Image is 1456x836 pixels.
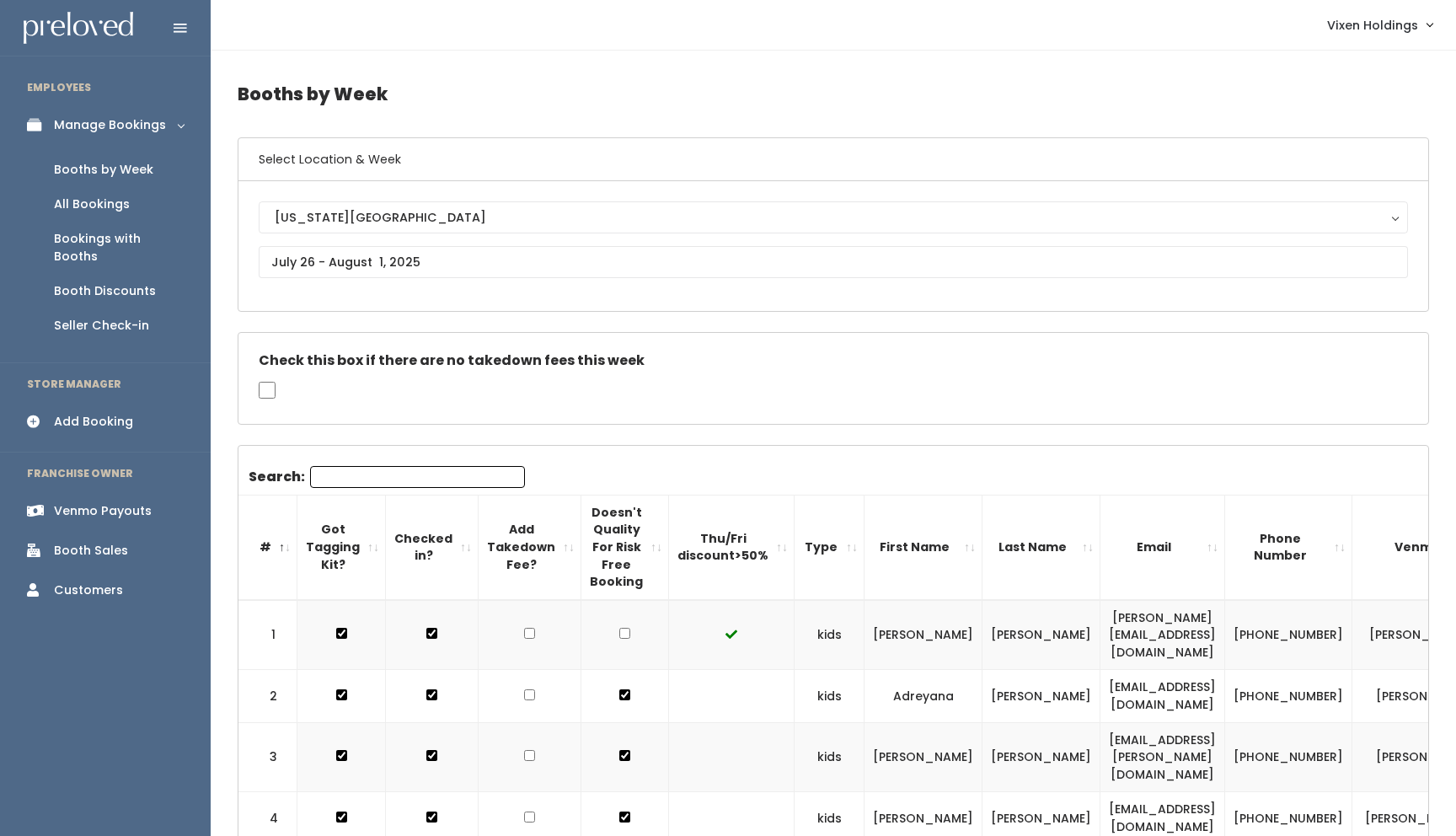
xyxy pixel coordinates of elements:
[864,495,982,599] th: First Name: activate to sort column ascending
[795,722,864,792] td: kids
[479,495,581,599] th: Add Takedown Fee?: activate to sort column ascending
[1100,722,1225,792] td: [EMAIL_ADDRESS][PERSON_NAME][DOMAIN_NAME]
[1225,600,1352,670] td: [PHONE_NUMBER]
[54,581,123,599] div: Customers
[54,413,133,431] div: Add Booking
[275,208,1392,227] div: [US_STATE][GEOGRAPHIC_DATA]
[982,670,1100,722] td: [PERSON_NAME]
[864,670,982,722] td: Adreyana
[238,71,1429,117] h4: Booths by Week
[24,12,133,45] img: preloved logo
[1310,7,1449,43] a: Vixen Holdings
[297,495,386,599] th: Got Tagging Kit?: activate to sort column ascending
[1100,670,1225,722] td: [EMAIL_ADDRESS][DOMAIN_NAME]
[259,246,1408,278] input: July 26 - August 1, 2025
[386,495,479,599] th: Checked in?: activate to sort column ascending
[795,670,864,722] td: kids
[54,161,153,179] div: Booths by Week
[1100,495,1225,599] th: Email: activate to sort column ascending
[54,502,152,520] div: Venmo Payouts
[54,116,166,134] div: Manage Bookings
[1225,670,1352,722] td: [PHONE_NUMBER]
[982,722,1100,792] td: [PERSON_NAME]
[310,466,525,488] input: Search:
[864,600,982,670] td: [PERSON_NAME]
[669,495,795,599] th: Thu/Fri discount&gt;50%: activate to sort column ascending
[1225,495,1352,599] th: Phone Number: activate to sort column ascending
[795,600,864,670] td: kids
[249,466,525,488] label: Search:
[238,722,297,792] td: 3
[54,196,130,213] div: All Bookings
[54,542,128,560] div: Booth Sales
[1327,16,1418,35] span: Vixen Holdings
[54,230,184,265] div: Bookings with Booths
[238,495,297,599] th: #: activate to sort column descending
[238,138,1428,181] h6: Select Location & Week
[259,201,1408,233] button: [US_STATE][GEOGRAPHIC_DATA]
[581,495,669,599] th: Doesn't Quality For Risk Free Booking : activate to sort column ascending
[238,670,297,722] td: 2
[1225,722,1352,792] td: [PHONE_NUMBER]
[259,353,1408,368] h5: Check this box if there are no takedown fees this week
[982,495,1100,599] th: Last Name: activate to sort column ascending
[1100,600,1225,670] td: [PERSON_NAME][EMAIL_ADDRESS][DOMAIN_NAME]
[864,722,982,792] td: [PERSON_NAME]
[238,600,297,670] td: 1
[54,282,156,300] div: Booth Discounts
[982,600,1100,670] td: [PERSON_NAME]
[795,495,864,599] th: Type: activate to sort column ascending
[54,317,149,335] div: Seller Check-in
